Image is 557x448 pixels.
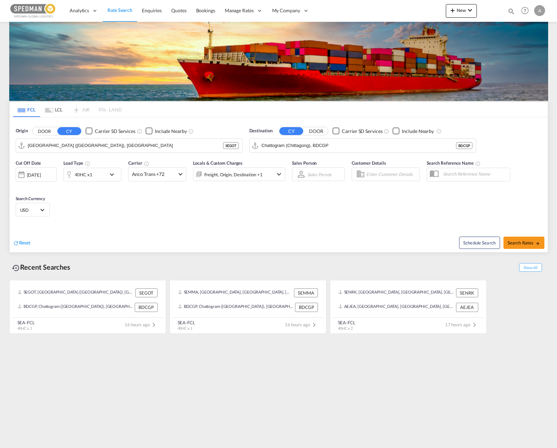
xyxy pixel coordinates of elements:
button: DOOR [304,127,328,135]
div: 40HC x1 [75,170,92,179]
md-icon: icon-arrow-right [535,241,540,246]
div: SEGOT [223,142,239,149]
div: BDCGP, Chattogram (Chittagong), Bangladesh, Indian Subcontinent, Asia Pacific [178,303,293,312]
span: My Company [272,7,300,14]
span: Carrier [128,160,149,166]
div: Freight Origin Destination Factory Stuffingicon-chevron-down [193,167,285,181]
div: SENRK [456,288,478,297]
span: Cut Off Date [16,160,41,166]
md-icon: icon-magnify [508,8,515,15]
div: SEGOT [135,288,158,297]
md-select: Select Currency: $ USDUnited States Dollar [19,205,46,215]
md-icon: icon-backup-restore [12,264,20,272]
div: SEA-FCL [178,319,195,326]
div: BDCGP, Chattogram (Chittagong), Bangladesh, Indian Subcontinent, Asia Pacific [18,303,133,312]
md-icon: icon-chevron-down [466,6,474,14]
md-input-container: Chattogram (Chittagong), BDCGP [250,139,476,152]
md-icon: icon-chevron-down [275,170,283,178]
div: SEA-FCL [17,319,35,326]
md-icon: Unchecked: Ignores neighbouring ports when fetching rates.Checked : Includes neighbouring ports w... [188,129,194,134]
span: 16 hours ago [124,322,158,327]
button: Note: By default Schedule search will only considerorigin ports, destination ports and cut off da... [459,237,500,249]
span: 40HC x 1 [178,326,192,330]
button: DOOR [32,127,56,135]
md-icon: Unchecked: Ignores neighbouring ports when fetching rates.Checked : Includes neighbouring ports w... [436,129,442,134]
span: Load Type [63,160,90,166]
div: [DATE] [27,172,41,178]
md-select: Sales Person [307,169,333,179]
recent-search-card: SEGOT, [GEOGRAPHIC_DATA] ([GEOGRAPHIC_DATA]), [GEOGRAPHIC_DATA], [GEOGRAPHIC_DATA], [GEOGRAPHIC_D... [9,280,166,334]
md-pagination-wrapper: Use the left and right arrow keys to navigate between tabs [13,102,122,117]
input: Search by Port [262,140,456,151]
md-icon: icon-chevron-right [150,321,158,329]
md-input-container: Gothenburg (Goteborg), SEGOT [16,139,242,152]
span: Show All [519,263,542,272]
div: A [534,5,545,16]
span: Destination [249,128,273,134]
span: Search Reference Name [427,160,481,166]
md-tab-item: FCL [13,102,40,117]
button: CY [57,127,81,135]
md-icon: icon-refresh [13,240,19,246]
md-icon: icon-chevron-right [470,321,479,329]
div: SENRK, Norrkoping, Sweden, Northern Europe, Europe [338,288,454,297]
span: Sales Person [292,160,317,166]
span: Search Currency [16,196,45,201]
md-icon: The selected Trucker/Carrierwill be displayed in the rate results If the rates are from another f... [144,161,149,166]
span: 40HC x 1 [17,326,32,330]
span: Locals & Custom Charges [193,160,243,166]
md-tab-item: LCL [40,102,68,117]
span: Origin [16,128,28,134]
img: LCL+%26+FCL+BACKGROUND.png [9,22,548,101]
span: 16 hours ago [285,322,318,327]
div: SEMMA [294,288,318,297]
md-icon: icon-chevron-down [108,170,119,179]
div: BDCGP [456,142,472,149]
button: Search Ratesicon-arrow-right [503,237,544,249]
div: BDCGP [135,303,158,312]
span: Customer Details [352,160,386,166]
span: Search Rates [508,240,540,245]
div: Help [519,5,534,17]
div: icon-magnify [508,8,515,18]
md-datepicker: Select [16,181,21,190]
md-icon: Your search will be saved by the below given name [475,161,481,166]
md-icon: icon-chevron-right [310,321,318,329]
div: Include Nearby [155,128,187,135]
div: 40HC x1icon-chevron-down [63,168,121,181]
button: icon-plus 400-fgNewicon-chevron-down [446,4,477,18]
span: Anco Trans +72 [132,171,176,178]
md-icon: icon-information-outline [85,161,90,166]
span: USD [20,207,39,213]
recent-search-card: SEMMA, [GEOGRAPHIC_DATA], [GEOGRAPHIC_DATA], [GEOGRAPHIC_DATA], [GEOGRAPHIC_DATA] SEMMABDCGP, Cha... [170,280,326,334]
div: AEJEA, Jebel Ali, United Arab Emirates, Middle East, Middle East [338,303,454,312]
div: icon-refreshReset [13,239,31,247]
md-icon: icon-plus 400-fg [449,6,457,14]
span: New [449,8,474,13]
span: Bookings [196,8,215,13]
span: Analytics [70,7,89,14]
md-icon: Unchecked: Search for CY (Container Yard) services for all selected carriers.Checked : Search for... [137,129,142,134]
span: 17 hours ago [445,322,479,327]
div: Carrier SD Services [95,128,135,135]
div: Origin DOOR CY Checkbox No InkUnchecked: Search for CY (Container Yard) services for all selected... [10,117,548,252]
span: 40HC x 2 [338,326,353,330]
md-checkbox: Checkbox No Ink [393,128,434,135]
md-checkbox: Checkbox No Ink [86,128,135,135]
span: Manage Rates [225,7,254,14]
md-icon: Unchecked: Search for CY (Container Yard) services for all selected carriers.Checked : Search for... [384,129,389,134]
span: Quotes [171,8,186,13]
div: Include Nearby [402,128,434,135]
button: CY [279,127,303,135]
span: Reset [19,240,31,245]
div: AEJEA [456,303,478,312]
div: SEMMA, Malmo, Sweden, Northern Europe, Europe [178,288,292,297]
md-checkbox: Checkbox No Ink [146,128,187,135]
div: BDCGP [295,303,318,312]
span: Enquiries [142,8,162,13]
div: Freight Origin Destination Factory Stuffing [204,170,263,179]
div: SEA-FCL [338,319,355,326]
recent-search-card: SENRK, [GEOGRAPHIC_DATA], [GEOGRAPHIC_DATA], [GEOGRAPHIC_DATA], [GEOGRAPHIC_DATA] SENRKAEJEA, [GE... [330,280,487,334]
span: Help [519,5,531,16]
